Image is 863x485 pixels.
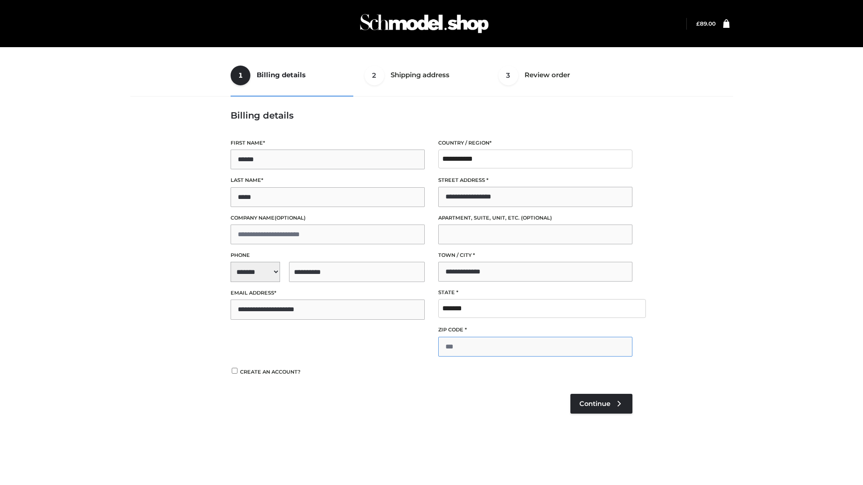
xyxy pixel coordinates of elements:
label: Apartment, suite, unit, etc. [438,214,632,222]
a: Continue [570,394,632,414]
input: Create an account? [231,368,239,374]
span: Create an account? [240,369,301,375]
span: £ [696,20,700,27]
bdi: 89.00 [696,20,716,27]
label: State [438,288,632,297]
span: Continue [579,400,610,408]
h3: Billing details [231,110,632,121]
label: Phone [231,251,425,260]
a: £89.00 [696,20,716,27]
label: ZIP Code [438,326,632,334]
label: Town / City [438,251,632,260]
label: Company name [231,214,425,222]
img: Schmodel Admin 964 [357,6,492,41]
label: First name [231,139,425,147]
span: (optional) [521,215,552,221]
label: Email address [231,289,425,297]
label: Last name [231,176,425,185]
label: Country / Region [438,139,632,147]
label: Street address [438,176,632,185]
span: (optional) [275,215,306,221]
